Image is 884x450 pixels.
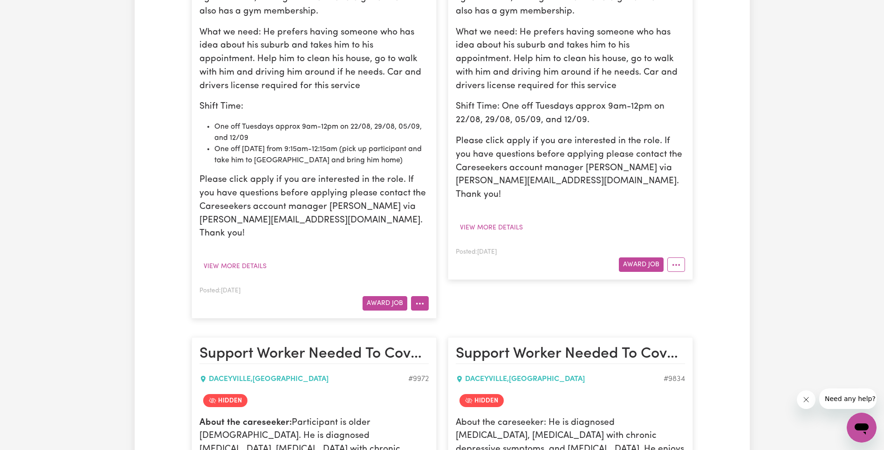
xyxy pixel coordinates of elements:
[847,413,877,443] iframe: Button to launch messaging window
[199,26,429,93] p: What we need: He prefers having someone who has idea about his suburb and takes him to his appoin...
[456,345,685,364] h2: Support Worker Needed To Cover Shift For Friday 10/2 - Daceyville, NSW
[819,388,877,409] iframe: Message from company
[797,390,815,409] iframe: Close message
[456,26,685,93] p: What we need: He prefers having someone who has idea about his suburb and takes him to his appoin...
[199,345,429,364] h2: Support Worker Needed To Cover Shift For Friday 24/2 - Daceyville, NSW
[408,374,429,385] div: Job ID #9972
[456,135,685,202] p: Please click apply if you are interested in the role. If you have questions before applying pleas...
[199,418,292,427] strong: About the careseeker:
[203,394,247,407] span: Job is hidden
[456,249,497,255] span: Posted: [DATE]
[214,121,429,144] li: One off Tuesdays approx 9am-12pm on 22/08, 29/08, 05/09, and 12/09
[199,173,429,241] p: Please click apply if you are interested in the role. If you have questions before applying pleas...
[459,394,504,407] span: Job is hidden
[456,374,664,385] div: DACEYVILLE , [GEOGRAPHIC_DATA]
[214,144,429,166] li: One off [DATE] from 9:15am-12:15am (pick up participant and take him to [GEOGRAPHIC_DATA] and bri...
[363,296,407,311] button: Award Job
[619,257,664,272] button: Award Job
[199,100,429,114] p: Shift Time:
[199,259,271,274] button: View more details
[456,100,685,127] p: Shift Time: One off Tuesdays approx 9am-12pm on 22/08, 29/08, 05/09, and 12/09.
[199,374,408,385] div: DACEYVILLE , [GEOGRAPHIC_DATA]
[664,374,685,385] div: Job ID #9834
[456,221,527,235] button: View more details
[199,288,240,294] span: Posted: [DATE]
[411,296,429,311] button: More options
[667,257,685,272] button: More options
